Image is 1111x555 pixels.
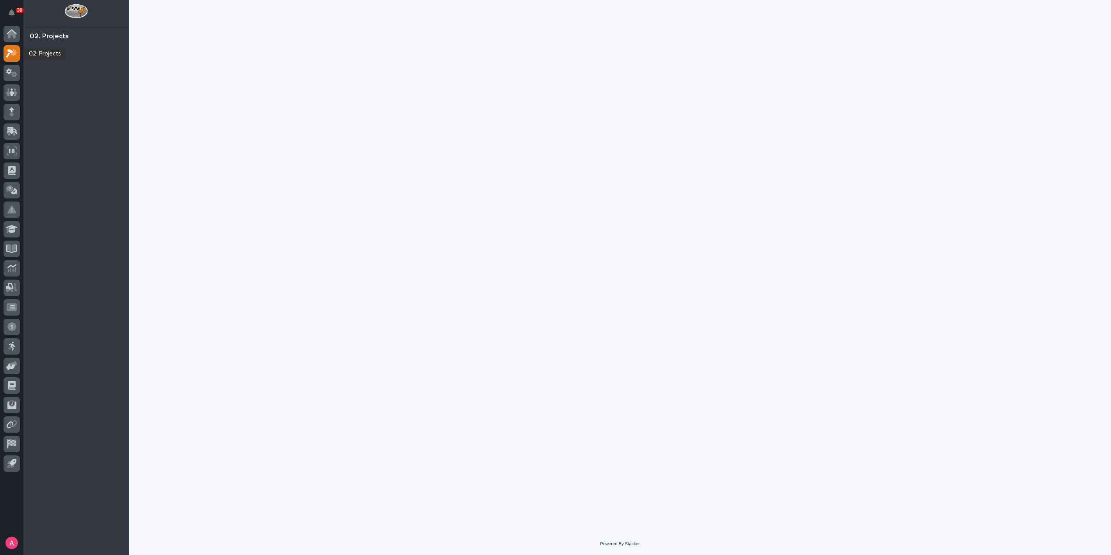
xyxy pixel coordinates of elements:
p: 30 [17,7,22,13]
div: 02. Projects [30,32,69,41]
a: Powered By Stacker [600,541,639,546]
button: users-avatar [4,535,20,551]
img: Workspace Logo [64,4,88,18]
div: Notifications30 [10,9,20,22]
button: Notifications [4,5,20,21]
